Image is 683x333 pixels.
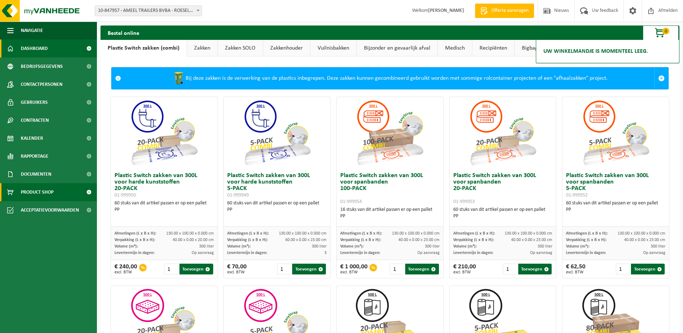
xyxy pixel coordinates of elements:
span: excl. BTW [453,270,476,274]
input: 1 [164,264,179,274]
button: Toevoegen [518,264,552,274]
h3: Plastic Switch zakken van 300L voor harde kunststoffen 5-PACK [227,172,327,198]
span: Verpakking (L x B x H): [340,238,381,242]
input: 1 [503,264,518,274]
span: Levertermijn in dagen: [566,251,606,255]
span: Verpakking (L x B x H): [566,238,607,242]
div: € 240,00 [114,264,137,274]
h2: Uw winkelmandje is momenteel leeg. [540,43,651,59]
div: € 62,50 [566,264,585,274]
div: € 1 000,00 [340,264,368,274]
span: Offerte aanvragen [490,7,530,14]
h3: Plastic Switch zakken van 300L voor harde kunststoffen 20-PACK [114,172,214,198]
a: Sluit melding [654,68,668,89]
span: Afmetingen (L x B x H): [114,231,156,236]
div: 16 stuks van dit artikel passen er op een pallet [340,207,440,219]
span: 300 liter [651,244,665,249]
span: Verpakking (L x B x H): [227,238,268,242]
a: Recipiënten [472,40,514,56]
span: Contactpersonen [21,75,62,93]
span: 40.00 x 0.00 x 20.00 cm [173,238,214,242]
strong: [PERSON_NAME] [428,8,464,13]
input: 1 [616,264,631,274]
div: PP [227,207,327,213]
a: Plastic Switch zakken (combi) [100,40,187,56]
div: PP [340,213,440,219]
button: Toevoegen [405,264,439,274]
img: 01-999949 [241,97,313,169]
span: Levertermijn in dagen: [340,251,380,255]
span: 01-999953 [453,199,475,204]
span: Navigatie [21,22,43,40]
span: Documenten [21,165,51,183]
span: 300 liter [538,244,552,249]
span: excl. BTW [114,270,137,274]
span: Afmetingen (L x B x H): [566,231,608,236]
span: 40.00 x 0.00 x 23.00 cm [511,238,552,242]
a: Zakken SOLO [218,40,263,56]
a: Vuilnisbakken [310,40,356,56]
button: Toevoegen [631,264,665,274]
span: Rapportage [21,147,48,165]
span: 3 [324,251,327,255]
button: Toevoegen [292,264,326,274]
span: 300 liter [312,244,327,249]
span: Volume (m³): [453,244,477,249]
span: Afmetingen (L x B x H): [340,231,382,236]
span: Volume (m³): [114,244,138,249]
h2: Bestel online [100,26,146,40]
span: Contracten [21,111,49,129]
input: 1 [390,264,404,274]
span: Gebruikers [21,93,48,111]
span: 130.00 x 100.00 x 0.000 cm [279,231,327,236]
div: € 70,00 [227,264,247,274]
span: Bedrijfsgegevens [21,57,63,75]
span: 40.00 x 0.00 x 23.00 cm [398,238,440,242]
span: Op aanvraag [530,251,552,255]
span: 01-999952 [566,193,588,198]
button: 0 [643,26,679,40]
span: Levertermijn in dagen: [227,251,267,255]
h3: Plastic Switch zakken van 300L voor spanbanden 20-PACK [453,172,553,205]
span: 130.00 x 100.00 x 0.000 cm [618,231,665,236]
a: Zakkenhouder [263,40,310,56]
span: Acceptatievoorwaarden [21,201,79,219]
span: Op aanvraag [417,251,440,255]
span: Levertermijn in dagen: [453,251,493,255]
span: Volume (m³): [227,244,251,249]
span: Product Shop [21,183,53,201]
div: 60 stuks van dit artikel passen er op een pallet [566,200,665,213]
span: 130.00 x 100.00 x 0.000 cm [505,231,552,236]
img: 01-999953 [467,97,539,169]
img: 01-999950 [128,97,200,169]
a: Zakken [187,40,217,56]
span: 01-999950 [114,193,136,198]
span: excl. BTW [340,270,368,274]
span: Volume (m³): [340,244,364,249]
button: Toevoegen [179,264,213,274]
span: excl. BTW [227,270,247,274]
span: Afmetingen (L x B x H): [227,231,269,236]
span: 01-999954 [340,199,362,204]
span: Volume (m³): [566,244,589,249]
div: € 210,00 [453,264,476,274]
span: 60.00 x 0.00 x 23.00 cm [285,238,327,242]
a: Bijzonder en gevaarlijk afval [357,40,438,56]
span: 01-999949 [227,193,249,198]
input: 1 [277,264,292,274]
span: Levertermijn in dagen: [114,251,154,255]
span: 40.00 x 0.00 x 23.00 cm [624,238,665,242]
a: Offerte aanvragen [475,4,534,18]
div: PP [566,207,665,213]
img: WB-0240-HPE-GN-50.png [171,71,186,85]
span: 0 [662,28,669,34]
span: 300 liter [425,244,440,249]
img: 01-999954 [354,97,426,169]
img: 01-999952 [580,97,652,169]
div: 60 stuks van dit artikel passen er op een pallet [227,200,327,213]
h3: Plastic Switch zakken van 300L voor spanbanden 5-PACK [566,172,665,198]
a: Bigbags [515,40,547,56]
span: 300 liter [199,244,214,249]
div: 60 stuks van dit artikel passen er op een pallet [114,200,214,213]
h3: Plastic Switch zakken van 300L voor spanbanden 100-PACK [340,172,440,205]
